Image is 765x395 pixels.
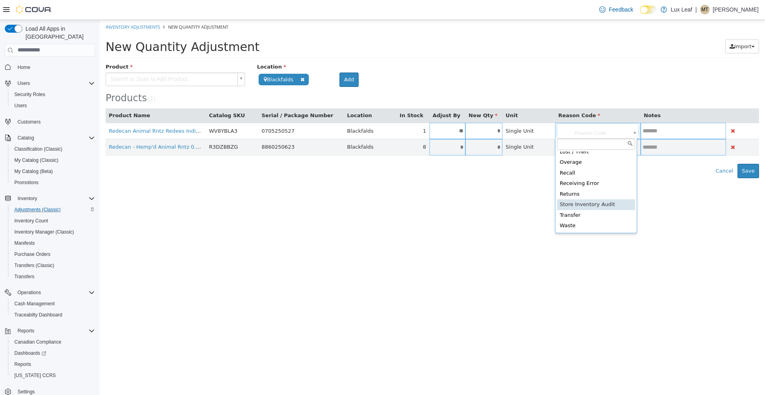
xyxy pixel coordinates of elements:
[11,337,65,347] a: Canadian Compliance
[640,6,657,14] input: Dark Mode
[8,309,98,320] button: Traceabilty Dashboard
[11,227,77,237] a: Inventory Manager (Classic)
[14,301,55,307] span: Cash Management
[701,5,708,14] span: MT
[14,102,27,109] span: Users
[18,328,34,334] span: Reports
[14,312,62,318] span: Traceabilty Dashboard
[11,261,57,270] a: Transfers (Classic)
[8,238,98,249] button: Manifests
[8,298,98,309] button: Cash Management
[14,79,33,88] button: Users
[14,251,51,257] span: Purchase Orders
[14,262,54,269] span: Transfers (Classic)
[11,216,51,226] a: Inventory Count
[457,158,535,169] div: Receiving Error
[8,89,98,100] button: Security Roles
[14,91,45,98] span: Security Roles
[14,350,46,356] span: Dashboards
[16,6,52,14] img: Cova
[14,133,95,143] span: Catalog
[11,250,54,259] a: Purchase Orders
[2,78,98,89] button: Users
[11,371,59,380] a: [US_STATE] CCRS
[14,206,61,213] span: Adjustments (Classic)
[11,90,95,99] span: Security Roles
[14,273,34,280] span: Transfers
[14,179,39,186] span: Promotions
[11,299,58,309] a: Cash Management
[14,240,35,246] span: Manifests
[14,168,53,175] span: My Catalog (Beta)
[14,79,95,88] span: Users
[11,205,95,214] span: Adjustments (Classic)
[11,360,34,369] a: Reports
[11,272,95,281] span: Transfers
[18,119,41,125] span: Customers
[11,360,95,369] span: Reports
[11,101,95,110] span: Users
[11,348,49,358] a: Dashboards
[14,326,37,336] button: Reports
[14,117,95,127] span: Customers
[695,5,697,14] p: |
[18,389,35,395] span: Settings
[11,337,95,347] span: Canadian Compliance
[11,371,95,380] span: Washington CCRS
[8,204,98,215] button: Adjustments (Classic)
[11,178,42,187] a: Promotions
[8,226,98,238] button: Inventory Manager (Classic)
[11,216,95,226] span: Inventory Count
[11,155,95,165] span: My Catalog (Classic)
[596,2,636,18] a: Feedback
[457,190,535,201] div: Transfer
[18,289,41,296] span: Operations
[14,133,37,143] button: Catalog
[14,157,59,163] span: My Catalog (Classic)
[14,218,48,224] span: Inventory Count
[11,101,30,110] a: Users
[11,310,95,320] span: Traceabilty Dashboard
[11,167,56,176] a: My Catalog (Beta)
[11,144,95,154] span: Classification (Classic)
[671,5,692,14] p: Lux Leaf
[2,61,98,73] button: Home
[2,287,98,298] button: Operations
[457,179,535,190] div: Store Inventory Audit
[2,116,98,128] button: Customers
[18,135,34,141] span: Catalog
[8,359,98,370] button: Reports
[14,361,31,367] span: Reports
[11,167,95,176] span: My Catalog (Beta)
[11,299,95,309] span: Cash Management
[8,143,98,155] button: Classification (Classic)
[14,288,44,297] button: Operations
[2,132,98,143] button: Catalog
[18,195,37,202] span: Inventory
[14,63,33,72] a: Home
[8,249,98,260] button: Purchase Orders
[609,6,633,14] span: Feedback
[14,194,95,203] span: Inventory
[11,348,95,358] span: Dashboards
[18,64,30,71] span: Home
[11,90,48,99] a: Security Roles
[11,205,64,214] a: Adjustments (Classic)
[11,155,62,165] a: My Catalog (Classic)
[8,271,98,282] button: Transfers
[2,193,98,204] button: Inventory
[11,227,95,237] span: Inventory Manager (Classic)
[457,127,535,138] div: Lost / Theft
[713,5,759,14] p: [PERSON_NAME]
[8,260,98,271] button: Transfers (Classic)
[18,80,30,86] span: Users
[11,178,95,187] span: Promotions
[8,155,98,166] button: My Catalog (Classic)
[11,261,95,270] span: Transfers (Classic)
[14,229,74,235] span: Inventory Manager (Classic)
[457,169,535,180] div: Returns
[14,117,44,127] a: Customers
[700,5,710,14] div: Marissa Trottier
[457,200,535,211] div: Waste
